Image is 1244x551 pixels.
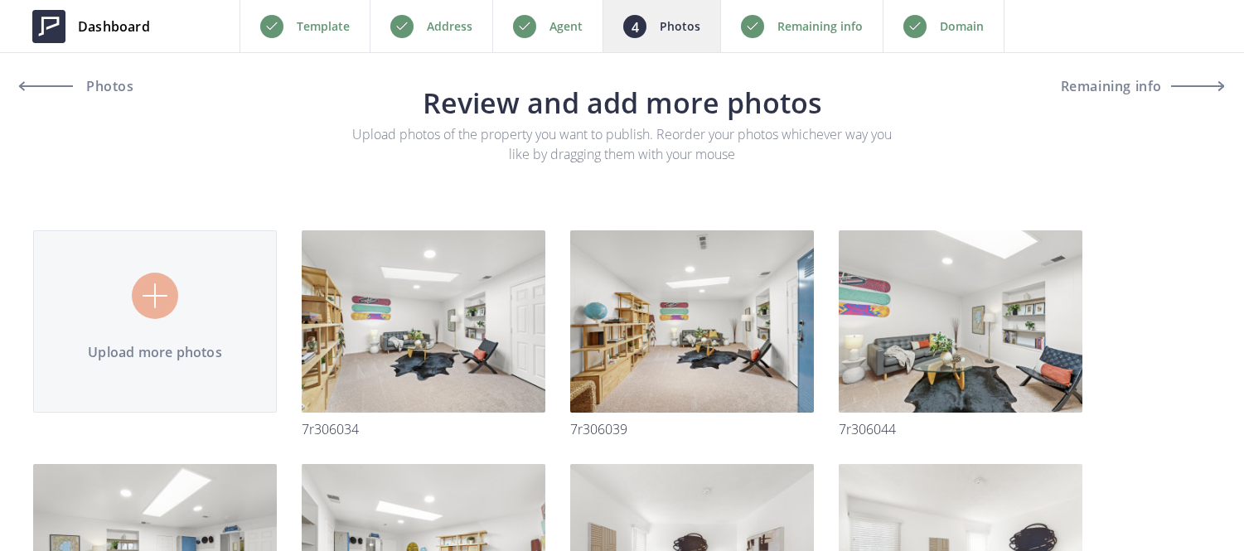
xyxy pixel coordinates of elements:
[549,17,583,36] p: Agent
[1061,66,1224,106] button: Remaining info
[346,124,898,164] p: Upload photos of the property you want to publish. Reorder your photos whichever way you like by ...
[427,17,472,36] p: Address
[78,17,150,36] span: Dashboard
[20,2,162,51] a: Dashboard
[1161,468,1224,531] iframe: Drift Widget Chat Controller
[82,80,134,93] span: Photos
[56,88,1189,118] h3: Review and add more photos
[297,17,350,36] p: Template
[20,66,169,106] a: Photos
[940,17,984,36] p: Domain
[777,17,863,36] p: Remaining info
[660,17,700,36] p: Photos
[903,296,1234,478] iframe: Drift Widget Chat Window
[1061,80,1162,93] span: Remaining info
